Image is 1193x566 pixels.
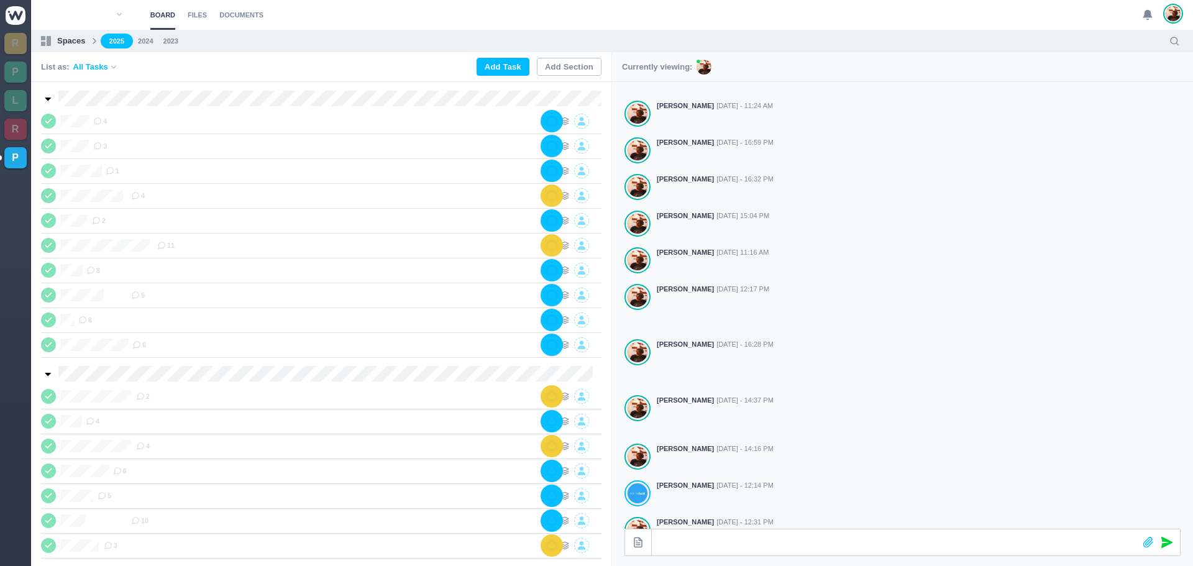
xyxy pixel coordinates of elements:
a: R [4,33,27,54]
strong: [PERSON_NAME] [657,517,714,527]
a: 2023 [163,36,178,47]
a: 2024 [138,36,153,47]
img: Antonio Lopes [628,176,647,198]
img: Antonio Lopes [628,103,647,124]
strong: [PERSON_NAME] [657,101,714,111]
span: [DATE] - 11:24 AM [716,101,773,111]
button: Add Section [537,58,601,76]
span: [DATE] - 16:32 PM [716,174,774,185]
img: Antonio Lopes [628,140,647,161]
img: winio [6,6,25,25]
div: List as: [41,61,118,73]
strong: [PERSON_NAME] [657,137,714,148]
strong: [PERSON_NAME] [657,174,714,185]
img: Antonio Lopes [628,342,647,363]
strong: [PERSON_NAME] [657,284,714,294]
span: [DATE] - 12:31 PM [716,517,774,527]
img: Antonio Lopes [628,213,647,234]
a: P [4,147,27,168]
img: Antonio Lopes [628,286,647,308]
strong: [PERSON_NAME] [657,339,714,350]
a: L [4,90,27,111]
img: Antonio Lopes [628,398,647,419]
strong: [PERSON_NAME] [657,480,714,491]
img: AL [697,60,711,75]
strong: [PERSON_NAME] [657,444,714,454]
button: Add Task [477,58,529,76]
span: [DATE] - 12:14 PM [716,480,774,491]
img: João Tosta [628,483,647,504]
strong: [PERSON_NAME] [657,395,714,406]
span: [DATE] 12:17 PM [716,284,769,294]
span: All Tasks [73,61,108,73]
strong: [PERSON_NAME] [657,211,714,221]
span: [DATE] 11:16 AM [716,247,769,258]
span: [DATE] - 14:37 PM [716,395,774,406]
a: R [4,119,27,140]
a: P [4,62,27,83]
span: [DATE] - 14:16 PM [716,444,774,454]
img: Antonio Lopes [1166,6,1181,22]
p: Currently viewing: [622,61,692,73]
strong: [PERSON_NAME] [657,247,714,258]
span: [DATE] 15:04 PM [716,211,769,221]
a: 2025 [101,34,133,49]
span: [DATE] - 16:59 PM [716,137,774,148]
img: spaces [41,36,51,46]
img: Antonio Lopes [628,250,647,271]
p: Spaces [57,35,86,47]
img: Antonio Lopes [628,446,647,467]
span: [DATE] - 16:28 PM [716,339,774,350]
